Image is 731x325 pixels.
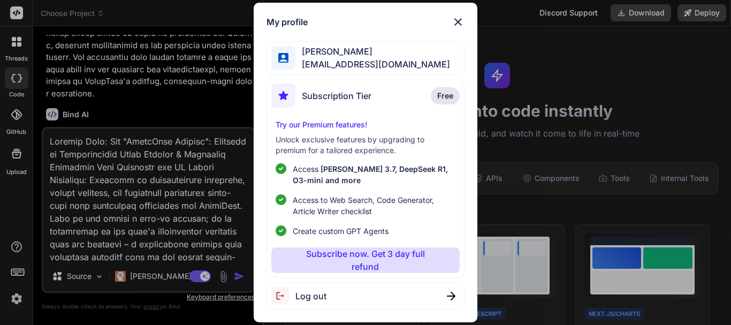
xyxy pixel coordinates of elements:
span: Subscription Tier [302,89,371,102]
span: [PERSON_NAME] [295,45,450,58]
img: profile [278,53,288,63]
span: Log out [295,290,326,303]
p: Subscribe now. Get 3 day full refund [292,247,438,273]
span: Free [437,90,453,101]
img: checklist [276,194,286,205]
span: Access to Web Search, Code Generator, Article Writer checklist [293,194,455,217]
img: close [447,292,455,300]
p: Unlock exclusive features by upgrading to premium for a tailored experience. [276,134,455,156]
img: subscription [271,84,295,108]
span: [PERSON_NAME] 3.7, DeepSeek R1, O3-mini and more [293,164,448,185]
span: Create custom GPT Agents [293,225,389,237]
button: Subscribe now. Get 3 day full refund [271,247,459,273]
img: checklist [276,163,286,174]
p: Try our Premium features! [276,119,455,130]
img: close [452,16,465,28]
img: logout [271,287,295,305]
img: checklist [276,225,286,236]
h1: My profile [266,16,308,28]
p: Access [293,163,455,186]
span: [EMAIL_ADDRESS][DOMAIN_NAME] [295,58,450,71]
